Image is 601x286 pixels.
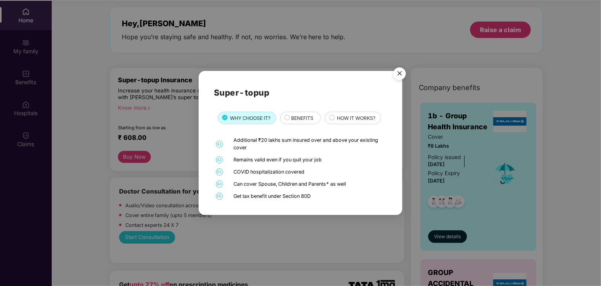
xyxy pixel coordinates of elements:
[214,86,387,99] h2: Super-topup
[230,114,271,122] span: WHY CHOOSE IT?
[234,180,386,188] div: Can cover Spouse, Children and Parents* as well
[216,141,223,148] span: 01
[291,114,313,122] span: BENEFITS
[216,156,223,163] span: 02
[389,63,410,85] button: Close
[337,114,375,122] span: HOW IT WORKS?
[216,168,223,176] span: 03
[216,181,223,188] span: 04
[234,168,386,176] div: COVID hospitalization covered
[389,63,411,85] img: svg+xml;base64,PHN2ZyB4bWxucz0iaHR0cDovL3d3dy53My5vcmcvMjAwMC9zdmciIHdpZHRoPSI1NiIgaGVpZ2h0PSI1Ni...
[216,193,223,200] span: 05
[234,137,386,152] div: Additional ₹20 lakhs sum insured over and above your existing cover
[234,156,386,164] div: Remains valid even if you quit your job
[234,192,386,200] div: Get tax benefit under Section 80D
